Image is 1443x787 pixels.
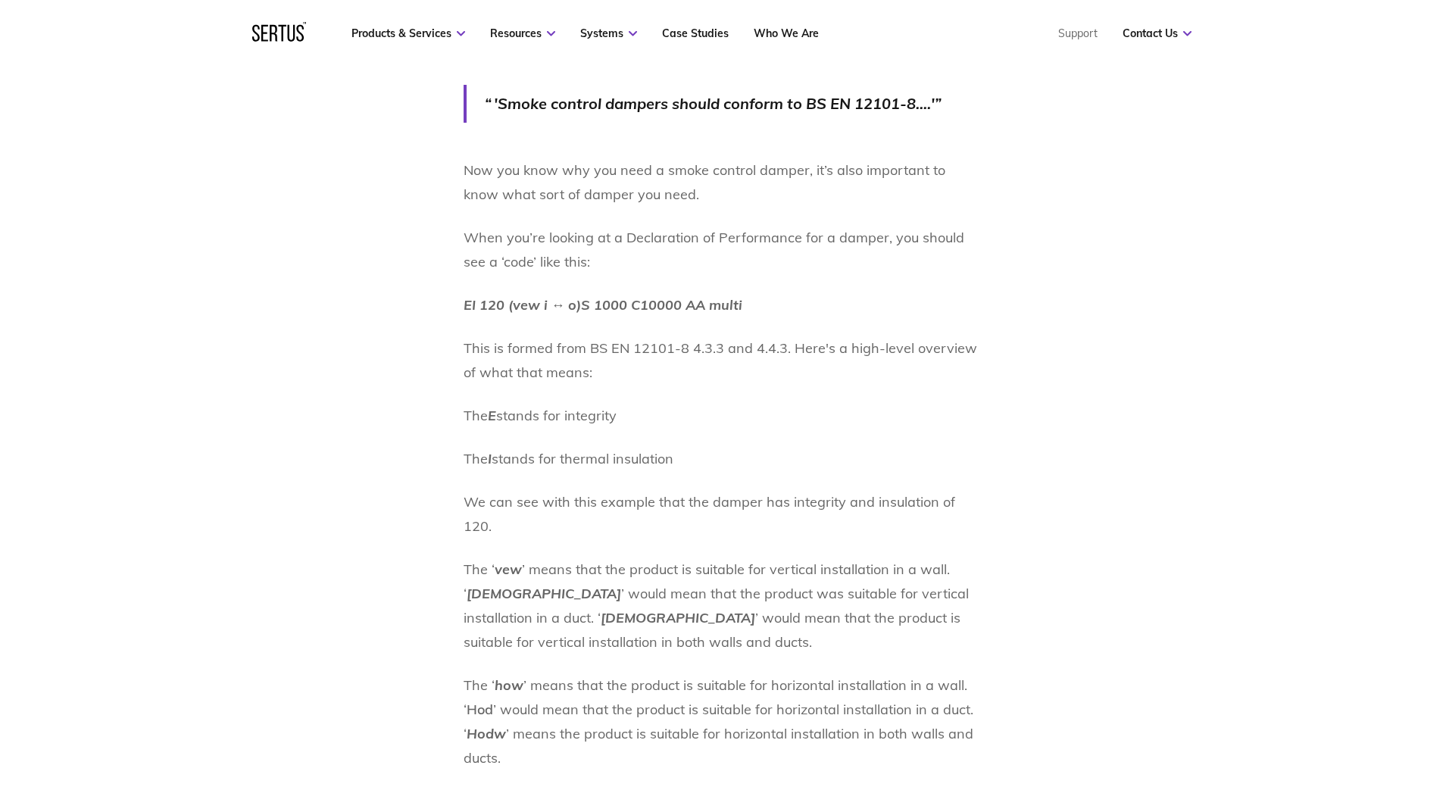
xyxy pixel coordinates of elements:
p: The ‘ ’ means that the product is suitable for vertical installation in a wall. ‘ ’ would mean th... [464,557,980,654]
p: The stands for thermal insulation [464,447,980,471]
iframe: Chat Widget [1367,714,1443,787]
i: Hodw [467,725,506,742]
p: The stands for integrity [464,404,980,428]
i: I [488,450,492,467]
a: Products & Services [351,27,465,40]
p: This is formed from BS EN 12101-8 4.3.3 and 4.4.3. Here's a high-level overview of what that means: [464,336,980,385]
a: Systems [580,27,637,40]
p: The ‘ ’ means that the product is suitable for horizontal installation in a wall. ‘ ’ would mean ... [464,673,980,770]
i: how [495,676,523,694]
i: [DEMOGRAPHIC_DATA] [467,585,621,602]
i: vew [495,561,522,578]
p: Now you know why you need a smoke control damper, it’s also important to know what sort of damper... [464,158,980,207]
a: Who We Are [754,27,819,40]
p: 'Smoke control dampers should conform to BS EN 12101-8....' [494,90,980,117]
i: [DEMOGRAPHIC_DATA] [601,609,755,626]
i: E [488,407,496,424]
a: Resources [490,27,555,40]
a: Support [1058,27,1098,40]
b: Hod [467,701,493,718]
p: When you’re looking at a Declaration of Performance for a damper, you should see a ‘code’ like this: [464,226,980,274]
p: We can see with this example that the damper has integrity and insulation of 120. [464,490,980,539]
a: Case Studies [662,27,729,40]
i: EI 120 (vew i ↔ o)S 1000 C10000 AA multi [464,296,743,314]
a: Contact Us [1123,27,1192,40]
